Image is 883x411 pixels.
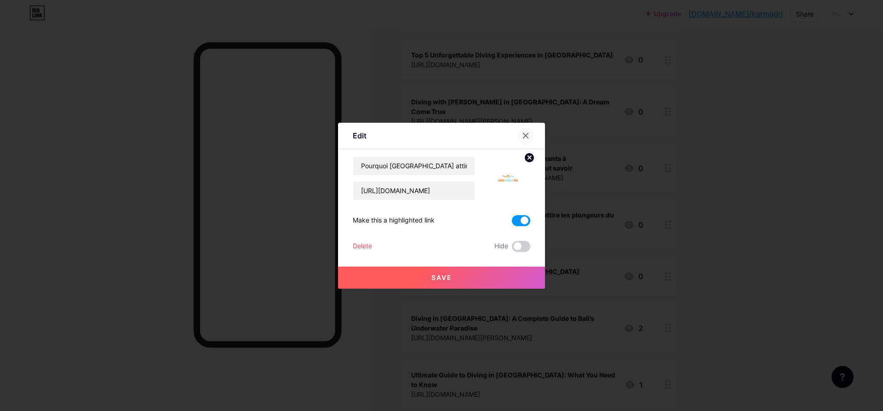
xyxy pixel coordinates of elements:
[353,215,435,226] div: Make this a highlighted link
[353,130,367,141] div: Edit
[338,267,545,289] button: Save
[486,156,530,200] img: link_thumbnail
[353,241,372,252] div: Delete
[494,241,508,252] span: Hide
[353,157,475,175] input: Title
[353,182,475,200] input: URL
[431,274,452,281] span: Save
